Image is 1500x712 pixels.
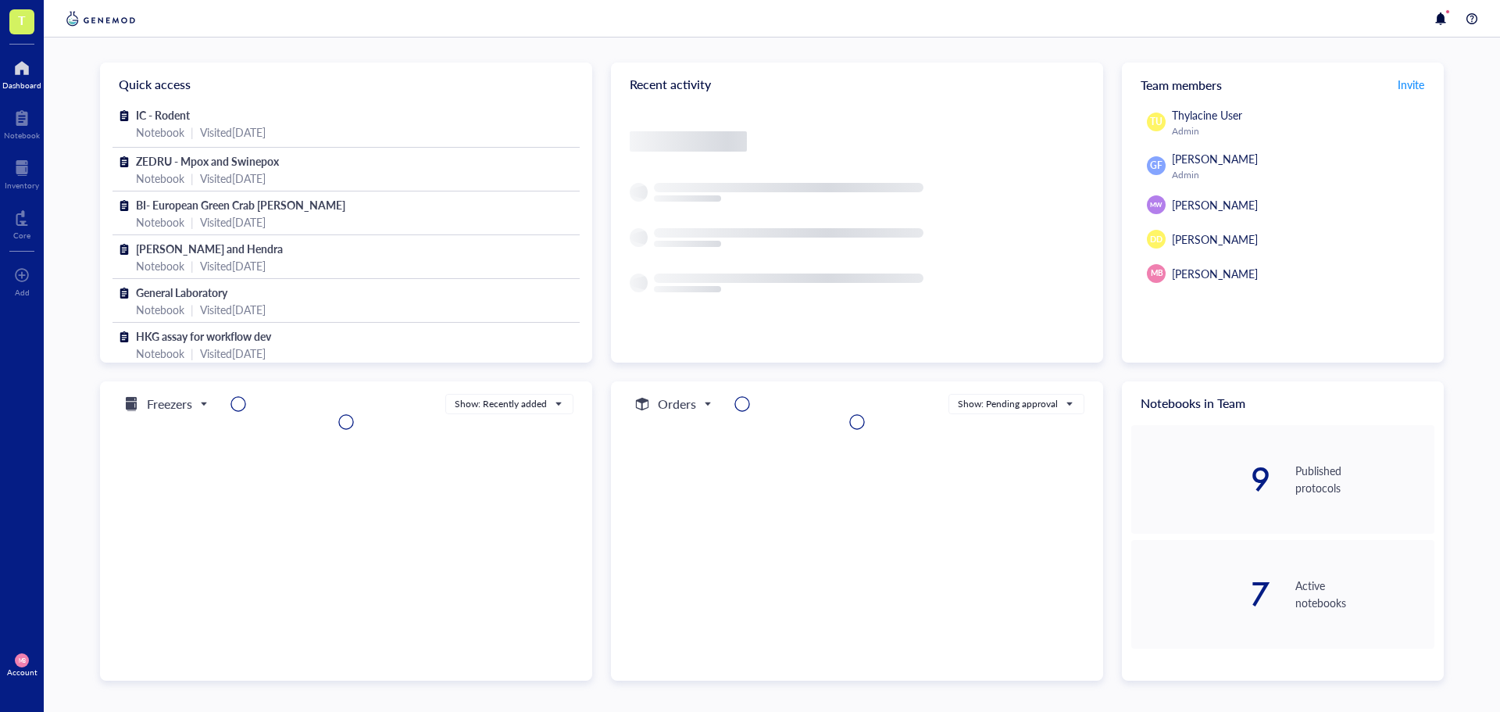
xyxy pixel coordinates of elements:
[455,397,547,411] div: Show: Recently added
[100,63,592,106] div: Quick access
[1172,169,1428,181] div: Admin
[1122,63,1444,106] div: Team members
[200,345,266,362] div: Visited [DATE]
[1150,267,1162,279] span: MB
[5,181,39,190] div: Inventory
[1397,72,1425,97] button: Invite
[191,301,194,318] div: |
[136,153,279,169] span: ZEDRU - Mpox and Swinepox
[136,123,184,141] div: Notebook
[136,328,271,344] span: HKG assay for workflow dev
[136,301,184,318] div: Notebook
[200,257,266,274] div: Visited [DATE]
[136,170,184,187] div: Notebook
[1150,115,1162,129] span: TU
[1172,231,1258,247] span: [PERSON_NAME]
[147,395,192,413] h5: Freezers
[1398,77,1424,92] span: Invite
[1172,151,1258,166] span: [PERSON_NAME]
[62,9,139,28] img: genemod-logo
[136,241,283,256] span: [PERSON_NAME] and Hendra
[13,231,30,240] div: Core
[136,213,184,231] div: Notebook
[958,397,1058,411] div: Show: Pending approval
[191,170,194,187] div: |
[1150,233,1162,245] span: DD
[136,284,227,300] span: General Laboratory
[4,106,40,140] a: Notebook
[1172,107,1242,123] span: Thylacine User
[2,81,41,90] div: Dashboard
[191,345,194,362] div: |
[136,197,345,213] span: BI- European Green Crab [PERSON_NAME]
[1172,197,1258,213] span: [PERSON_NAME]
[1150,200,1162,209] span: MW
[191,257,194,274] div: |
[5,156,39,190] a: Inventory
[1131,463,1270,495] div: 9
[1150,159,1162,173] span: GF
[1122,381,1444,425] div: Notebooks in Team
[4,131,40,140] div: Notebook
[611,63,1103,106] div: Recent activity
[1172,266,1258,281] span: [PERSON_NAME]
[13,206,30,240] a: Core
[7,667,37,677] div: Account
[200,213,266,231] div: Visited [DATE]
[136,345,184,362] div: Notebook
[136,257,184,274] div: Notebook
[1172,125,1428,138] div: Admin
[1295,462,1434,496] div: Published protocols
[1295,577,1434,611] div: Active notebooks
[200,170,266,187] div: Visited [DATE]
[200,123,266,141] div: Visited [DATE]
[658,395,696,413] h5: Orders
[136,107,190,123] span: IC - Rodent
[191,123,194,141] div: |
[18,10,26,30] span: T
[2,55,41,90] a: Dashboard
[191,213,194,231] div: |
[1131,578,1270,610] div: 7
[18,657,25,664] span: MB
[200,301,266,318] div: Visited [DATE]
[15,288,30,297] div: Add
